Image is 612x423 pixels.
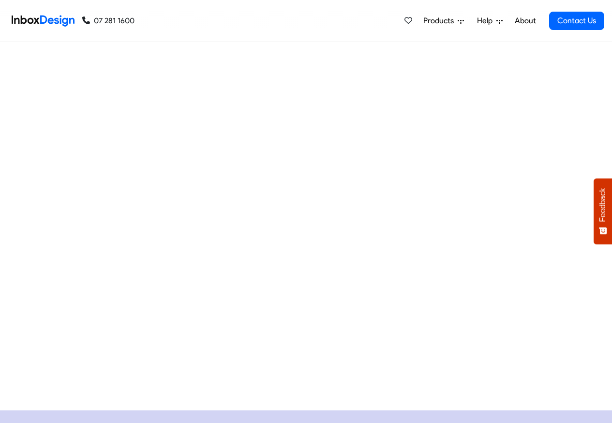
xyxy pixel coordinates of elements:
a: About [512,11,538,31]
a: Help [473,11,507,31]
span: Feedback [598,188,607,222]
span: Products [423,15,458,27]
a: 07 281 1600 [82,15,134,27]
button: Feedback - Show survey [594,178,612,244]
a: Contact Us [549,12,604,30]
a: Products [419,11,468,31]
span: Help [477,15,496,27]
